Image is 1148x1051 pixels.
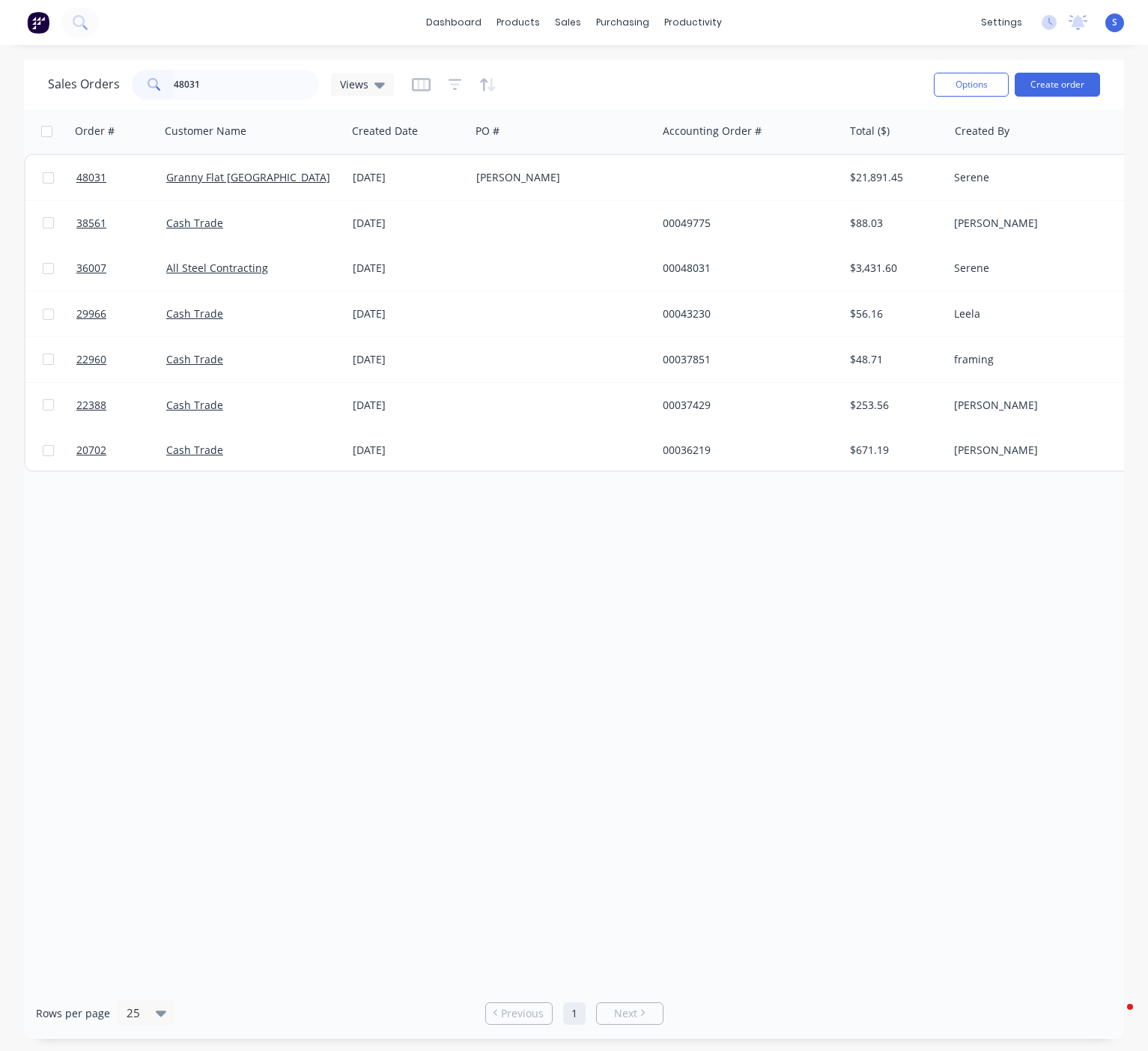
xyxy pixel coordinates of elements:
span: 22960 [76,352,106,367]
span: 29966 [76,306,106,321]
a: Cash Trade [166,306,223,321]
ul: Pagination [479,1002,669,1025]
a: Cash Trade [166,398,223,412]
div: 00037429 [663,398,829,413]
div: [DATE] [353,443,464,458]
a: Cash Trade [166,216,223,230]
span: 36007 [76,261,106,276]
div: $48.71 [850,352,938,367]
div: 00049775 [663,216,829,231]
a: Cash Trade [166,443,223,457]
a: Next page [597,1006,663,1021]
h1: Sales Orders [48,77,120,91]
div: Created Date [352,124,418,139]
span: 48031 [76,170,106,185]
div: [PERSON_NAME] [954,216,1120,231]
div: Created By [955,124,1009,139]
span: Views [340,76,368,92]
a: 22388 [76,383,166,428]
div: Accounting Order # [663,124,762,139]
a: Previous page [486,1006,552,1021]
button: Options [934,73,1009,97]
a: Cash Trade [166,352,223,366]
div: purchasing [589,11,657,34]
a: dashboard [419,11,489,34]
div: [PERSON_NAME] [476,170,643,185]
div: framing [954,352,1120,367]
div: Leela [954,306,1120,321]
div: sales [547,11,589,34]
span: 38561 [76,216,106,231]
a: 36007 [76,246,166,291]
div: $88.03 [850,216,938,231]
div: PO # [476,124,499,139]
div: [PERSON_NAME] [954,398,1120,413]
span: Rows per page [36,1006,110,1021]
div: $3,431.60 [850,261,938,276]
a: 20702 [76,428,166,473]
div: Total ($) [850,124,890,139]
div: $56.16 [850,306,938,321]
a: 48031 [76,155,166,200]
span: Previous [501,1006,544,1021]
div: 00036219 [663,443,829,458]
button: Create order [1015,73,1100,97]
div: Serene [954,170,1120,185]
div: settings [974,11,1030,34]
span: Next [614,1006,637,1021]
div: $21,891.45 [850,170,938,185]
div: $671.19 [850,443,938,458]
div: Customer Name [165,124,246,139]
div: Order # [75,124,115,139]
a: Granny Flat [GEOGRAPHIC_DATA] [166,170,330,184]
div: 00037851 [663,352,829,367]
span: S [1112,16,1117,29]
div: 00048031 [663,261,829,276]
a: All Steel Contracting [166,261,268,275]
div: [PERSON_NAME] [954,443,1120,458]
a: Page 1 is your current page [563,1002,586,1025]
div: [DATE] [353,398,464,413]
a: 22960 [76,337,166,382]
span: 20702 [76,443,106,458]
img: Factory [27,11,49,34]
a: 29966 [76,291,166,336]
input: Search... [174,70,320,100]
div: productivity [657,11,729,34]
div: products [489,11,547,34]
div: $253.56 [850,398,938,413]
div: [DATE] [353,306,464,321]
div: Serene [954,261,1120,276]
div: 00043230 [663,306,829,321]
div: [DATE] [353,170,464,185]
span: 22388 [76,398,106,413]
iframe: Intercom live chat [1097,1000,1133,1036]
div: [DATE] [353,261,464,276]
div: [DATE] [353,352,464,367]
a: 38561 [76,201,166,246]
div: [DATE] [353,216,464,231]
